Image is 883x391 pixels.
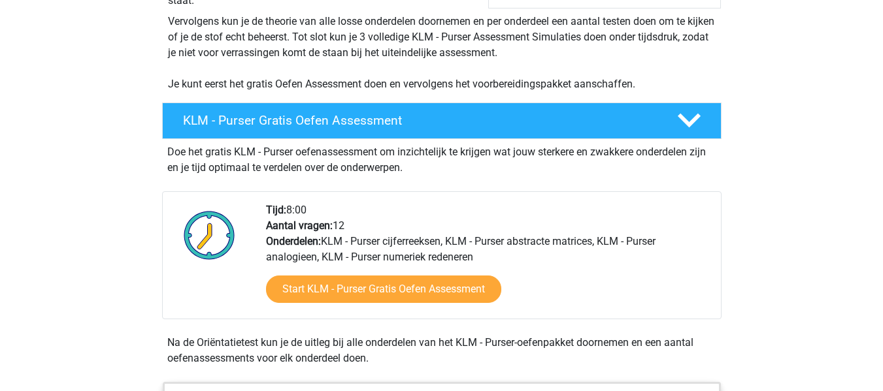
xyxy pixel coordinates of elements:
[266,235,321,247] b: Onderdelen:
[266,275,501,303] a: Start KLM - Purser Gratis Oefen Assessment
[176,202,242,268] img: Klok
[163,14,721,92] div: Vervolgens kun je de theorie van alle losse onderdelen doornemen en per onderdeel een aantal test...
[162,139,722,176] div: Doe het gratis KLM - Purser oefenassessment om inzichtelijk te krijgen wat jouw sterkere en zwakk...
[183,113,656,128] h4: KLM - Purser Gratis Oefen Assessment
[256,202,720,319] div: 8:00 12 KLM - Purser cijferreeksen, KLM - Purser abstracte matrices, KLM - Purser analogieen, KLM...
[162,335,722,366] div: Na de Oriëntatietest kun je de uitleg bij alle onderdelen van het KLM - Purser-oefenpakket doorne...
[266,204,286,216] b: Tijd:
[266,219,333,232] b: Aantal vragen:
[157,102,727,139] a: KLM - Purser Gratis Oefen Assessment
